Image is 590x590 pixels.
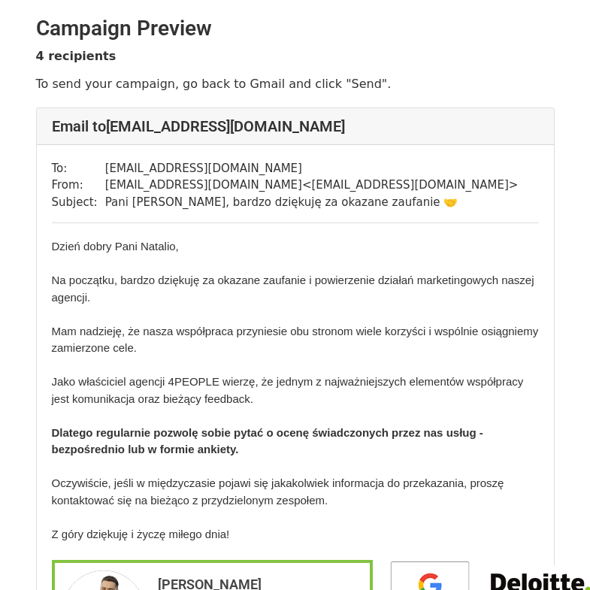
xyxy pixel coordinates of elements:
[52,177,105,194] td: From:
[52,238,539,560] div: Dzień dobry Pani Natalio, Na początku, bardzo dziękuję za okazane zaufanie i powierzenie działań ...
[36,16,555,41] h2: Campaign Preview
[52,426,483,456] strong: Dlatego regularnie pozwolę sobie pytać o ocenę świadczonych przez nas usług - bezpośrednio lub w ...
[52,194,105,211] td: Subject:
[105,160,519,177] td: [EMAIL_ADDRESS][DOMAIN_NAME]
[105,177,519,194] td: [EMAIL_ADDRESS][DOMAIN_NAME] < [EMAIL_ADDRESS][DOMAIN_NAME] >
[36,49,116,63] strong: 4 recipients
[52,160,105,177] td: To:
[52,117,539,135] h4: Email to [EMAIL_ADDRESS][DOMAIN_NAME]
[36,76,555,92] p: To send your campaign, go back to Gmail and click "Send".
[105,194,519,211] td: Pani [PERSON_NAME], bardzo dziękuję za okazane zaufanie 🤝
